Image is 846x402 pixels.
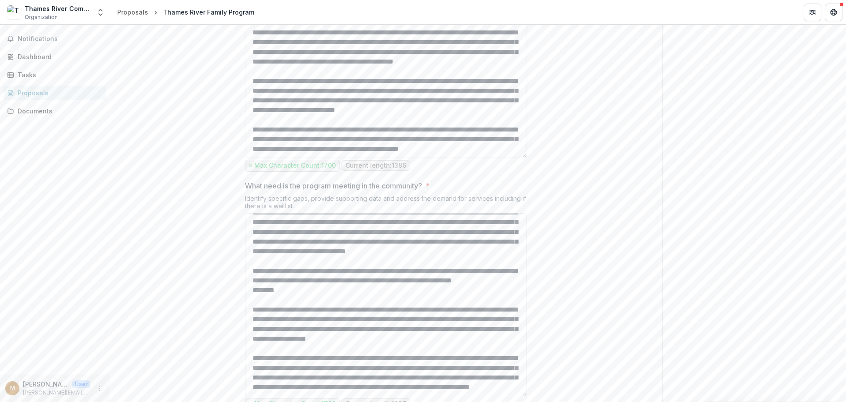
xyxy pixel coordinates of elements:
a: Proposals [114,6,152,19]
p: [PERSON_NAME][EMAIL_ADDRESS][DOMAIN_NAME] [23,379,69,389]
span: Notifications [18,35,103,43]
a: Documents [4,104,106,118]
div: Proposals [117,8,148,17]
div: Dashboard [18,52,99,61]
div: Proposals [18,88,99,98]
p: User [72,380,90,388]
span: Organization [25,13,58,21]
div: Thames River Family Program [163,8,254,17]
div: Documents [18,106,99,116]
p: Max Character Count: 1700 [254,162,336,169]
div: michaelv@trfp.org [10,385,15,391]
div: Thames River Community Service, Inc. [25,4,91,13]
button: Partners [804,4,821,21]
nav: breadcrumb [114,6,258,19]
div: Tasks [18,70,99,79]
img: Thames River Community Service, Inc. [7,5,21,19]
button: More [94,383,104,394]
p: [PERSON_NAME][EMAIL_ADDRESS][DOMAIN_NAME] [23,389,90,397]
button: Get Help [825,4,842,21]
a: Tasks [4,68,106,82]
p: Current length: 1386 [345,162,406,169]
button: Notifications [4,32,106,46]
button: Open entity switcher [94,4,107,21]
p: What need is the program meeting in the community? [245,180,422,191]
a: Dashboard [4,49,106,64]
div: Identify specific gaps, provide supporting data and address the demand for services including if ... [245,195,527,213]
a: Proposals [4,86,106,100]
